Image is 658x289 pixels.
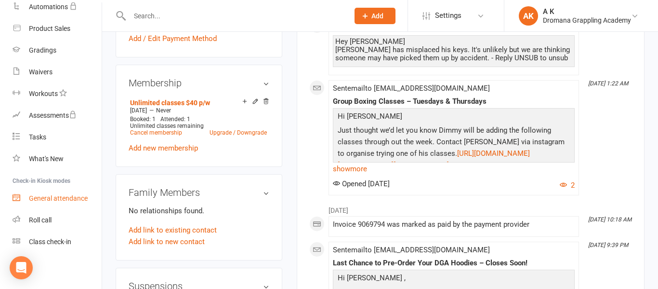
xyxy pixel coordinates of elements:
[129,236,205,248] a: Add link to new contact
[333,162,575,176] a: show more
[333,259,575,267] div: Last Chance to Pre-Order Your DGA Hoodies – Closes Soon!
[29,155,64,163] div: What's New
[13,126,102,148] a: Tasks
[335,110,572,124] p: Hi [PERSON_NAME]
[129,187,269,198] h3: Family Members
[129,205,269,217] p: No relationships found.
[156,107,171,114] span: Never
[333,179,390,188] span: Opened [DATE]
[128,107,269,114] div: —
[335,38,572,62] div: Hey [PERSON_NAME] [PERSON_NAME] has misplaced his keys. It's unlikely but we are thinking someone...
[588,242,628,248] i: [DATE] 9:39 PM
[435,5,461,27] span: Settings
[29,194,88,202] div: General attendance
[13,83,102,105] a: Workouts
[127,9,342,23] input: Search...
[130,123,204,129] span: Unlimited classes remaining
[335,124,572,173] p: Just thought we’d let you know Dimmy will be adding the following classes through out the week. C...
[543,7,631,16] div: A K
[13,18,102,40] a: Product Sales
[29,68,53,76] div: Waivers
[29,238,71,246] div: Class check-in
[29,216,52,224] div: Roll call
[333,84,490,93] span: Sent email to [EMAIL_ADDRESS][DOMAIN_NAME]
[13,105,102,126] a: Assessments
[130,129,182,136] a: Cancel membership
[129,224,217,236] a: Add link to existing contact
[13,209,102,231] a: Roll call
[10,256,33,279] div: Open Intercom Messenger
[13,188,102,209] a: General attendance kiosk mode
[29,111,77,119] div: Assessments
[210,129,267,136] a: Upgrade / Downgrade
[13,40,102,61] a: Gradings
[560,179,575,191] button: 2
[333,97,575,106] div: Group Boxing Classes – Tuesdays & Thursdays
[129,33,217,44] a: Add / Edit Payment Method
[355,8,395,24] button: Add
[29,133,46,141] div: Tasks
[129,78,269,88] h3: Membership
[29,46,56,54] div: Gradings
[588,216,632,223] i: [DATE] 10:18 AM
[519,6,538,26] div: AK
[13,61,102,83] a: Waivers
[160,116,190,123] span: Attended: 1
[588,80,628,87] i: [DATE] 1:22 AM
[13,231,102,253] a: Class kiosk mode
[129,144,198,152] a: Add new membership
[335,272,572,286] p: Hi [PERSON_NAME] ,
[130,99,210,107] a: Unlimited classes $40 p/w
[130,116,156,123] span: Booked: 1
[29,25,70,32] div: Product Sales
[371,12,383,20] span: Add
[333,246,490,254] span: Sent email to [EMAIL_ADDRESS][DOMAIN_NAME]
[13,148,102,170] a: What's New
[333,220,575,229] div: Invoice 9069794 was marked as paid by the payment provider
[130,107,147,114] span: [DATE]
[309,200,632,216] li: [DATE]
[29,90,58,97] div: Workouts
[29,3,68,11] div: Automations
[543,16,631,25] div: Dromana Grappling Academy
